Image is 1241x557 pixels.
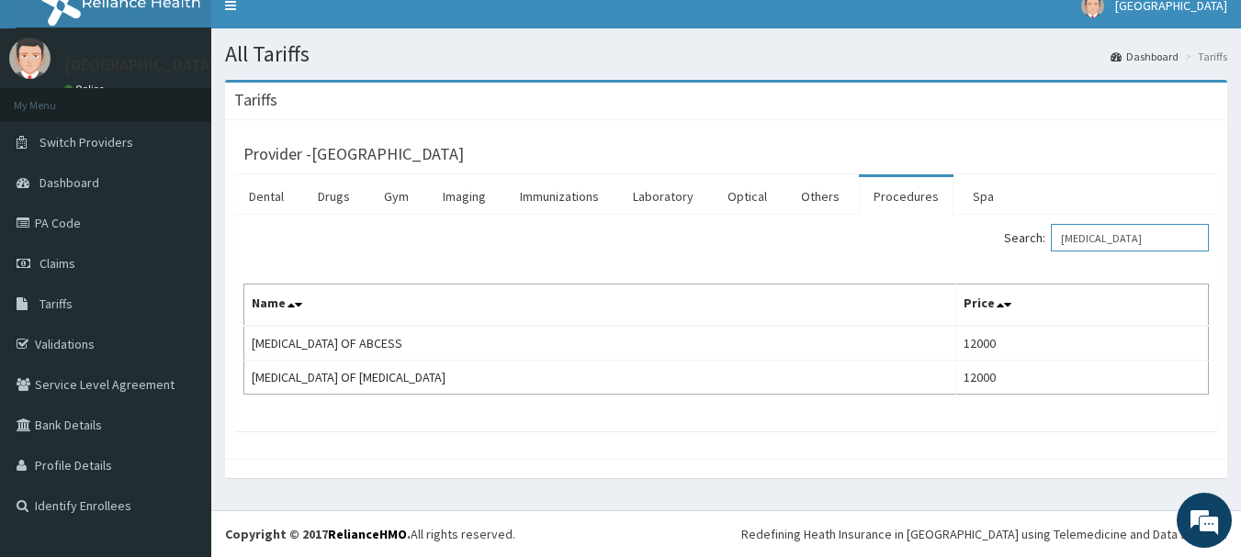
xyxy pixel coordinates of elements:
[1004,224,1209,251] label: Search:
[303,177,365,216] a: Drugs
[211,510,1241,557] footer: All rights reserved.
[244,326,956,361] td: [MEDICAL_DATA] OF ABCESS
[64,57,216,73] p: [GEOGRAPHIC_DATA]
[9,38,51,79] img: User Image
[34,92,74,138] img: d_794563401_company_1708531726252_794563401
[1051,224,1209,251] input: Search:
[39,174,99,191] span: Dashboard
[107,163,254,349] span: We're online!
[9,366,350,430] textarea: Type your message and hit 'Enter'
[225,526,411,542] strong: Copyright © 2017 .
[64,83,108,95] a: Online
[786,177,854,216] a: Others
[713,177,782,216] a: Optical
[301,9,345,53] div: Minimize live chat window
[244,284,956,327] th: Name
[1111,49,1179,64] a: Dashboard
[958,177,1009,216] a: Spa
[234,92,277,108] h3: Tariffs
[955,284,1208,327] th: Price
[39,134,133,150] span: Switch Providers
[39,255,75,272] span: Claims
[428,177,501,216] a: Imaging
[225,42,1227,66] h1: All Tariffs
[955,361,1208,395] td: 12000
[234,177,299,216] a: Dental
[505,177,614,216] a: Immunizations
[859,177,953,216] a: Procedures
[244,361,956,395] td: [MEDICAL_DATA] OF [MEDICAL_DATA]
[741,525,1227,543] div: Redefining Heath Insurance in [GEOGRAPHIC_DATA] using Telemedicine and Data Science!
[955,326,1208,361] td: 12000
[328,526,407,542] a: RelianceHMO
[96,103,309,127] div: Chat with us now
[1180,49,1227,64] li: Tariffs
[369,177,423,216] a: Gym
[243,146,464,162] h3: Provider - [GEOGRAPHIC_DATA]
[39,295,73,312] span: Tariffs
[618,177,708,216] a: Laboratory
